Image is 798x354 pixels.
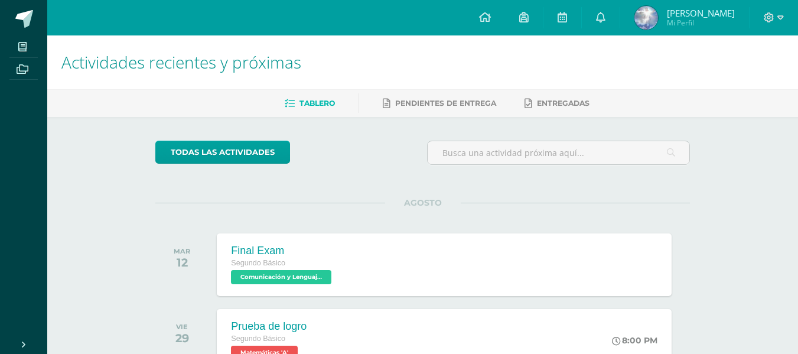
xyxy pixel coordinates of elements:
[231,259,285,267] span: Segundo Básico
[155,141,290,164] a: todas las Actividades
[299,99,335,108] span: Tablero
[667,7,735,19] span: [PERSON_NAME]
[612,335,657,346] div: 8:00 PM
[231,270,331,284] span: Comunicación y Lenguaje, Idioma Extranjero Inglés 'A'
[634,6,658,30] img: 39d95d7cad10bdd559978187e70896e2.png
[537,99,589,108] span: Entregadas
[174,255,190,269] div: 12
[285,94,335,113] a: Tablero
[231,334,285,343] span: Segundo Básico
[175,331,189,345] div: 29
[175,323,189,331] div: VIE
[667,18,735,28] span: Mi Perfil
[395,99,496,108] span: Pendientes de entrega
[231,245,334,257] div: Final Exam
[385,197,461,208] span: AGOSTO
[61,51,301,73] span: Actividades recientes y próximas
[428,141,689,164] input: Busca una actividad próxima aquí...
[383,94,496,113] a: Pendientes de entrega
[525,94,589,113] a: Entregadas
[174,247,190,255] div: MAR
[231,320,307,333] div: Prueba de logro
